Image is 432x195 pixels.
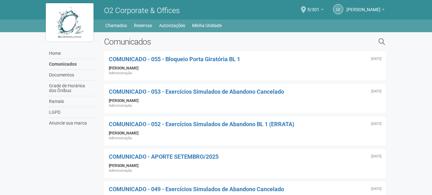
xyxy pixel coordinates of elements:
div: Administração [109,136,381,141]
a: LV [333,4,343,14]
a: LGPD [47,107,94,118]
div: Administração [109,103,381,108]
a: COMUNICADO - 049 - Exercícios Simulados de Abandono Cancelado [109,186,284,192]
a: Comunicados [47,59,94,70]
a: COMUNICADO - 053 - Exercícios Simulados de Abandono Cancelado [109,88,284,95]
span: 5/301 [307,1,319,12]
div: [PERSON_NAME] [109,66,381,71]
a: Grade de Horários dos Ônibus [47,81,94,96]
div: Terça-feira, 2 de setembro de 2025 às 12:35 [371,90,381,93]
div: Segunda-feira, 1 de setembro de 2025 às 18:28 [371,122,381,126]
span: O2 Corporate & Offices [104,6,180,15]
div: Terça-feira, 26 de agosto de 2025 às 12:46 [371,187,381,191]
a: Reservas [134,21,152,30]
a: Anuncie sua marca [47,118,94,128]
div: [PERSON_NAME] [109,163,381,168]
a: COMUNICADO - 055 - Bloqueio Porta Giratória BL 1 [109,56,240,62]
div: Administração [109,168,381,173]
a: 5/301 [307,8,324,13]
div: Administração [109,71,381,76]
a: Home [47,48,94,59]
h2: Comunicados [104,37,313,47]
div: Quarta-feira, 3 de setembro de 2025 às 12:18 [371,57,381,61]
div: [PERSON_NAME] [109,98,381,103]
a: Minha Unidade [192,21,222,30]
a: Documentos [47,70,94,81]
a: Ramais [47,96,94,107]
img: logo.jpg [46,3,94,41]
a: COMUNICADO - APORTE SETEMBRO/2025 [109,153,219,160]
a: Chamados [105,21,127,30]
span: Luis Vasconcelos Porto Fernandes [346,1,380,12]
div: Quarta-feira, 27 de agosto de 2025 às 16:53 [371,155,381,158]
a: [PERSON_NAME] [346,8,385,13]
a: Autorizações [159,21,185,30]
a: COMUNICADO - 052 - Exercícios Simulados de Abandono BL 1 (ERRATA) [109,121,294,127]
div: [PERSON_NAME] [109,131,381,136]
